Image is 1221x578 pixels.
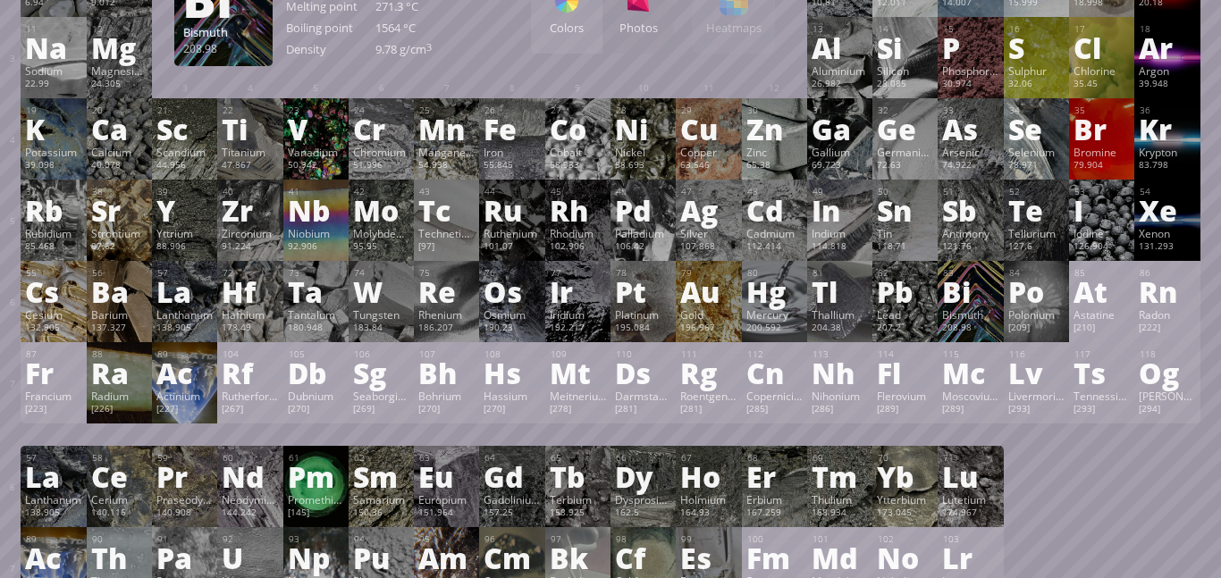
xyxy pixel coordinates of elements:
div: Scandium [156,145,213,159]
div: 30.974 [942,78,998,92]
div: 23 [289,105,344,116]
div: Ar [1139,33,1195,62]
div: Bh [418,358,475,387]
div: Al [812,33,868,62]
div: 117 [1074,348,1130,360]
div: Ru [484,196,540,224]
div: 186.207 [418,322,475,336]
div: Pd [615,196,671,224]
div: Magnesium [91,63,147,78]
div: Sb [942,196,998,224]
div: Mn [418,114,475,143]
div: Y [156,196,213,224]
div: Lanthanum [156,307,213,322]
div: Boiling point [286,20,375,36]
div: Zinc [746,145,803,159]
div: Po [1008,277,1065,306]
div: 55 [26,267,81,279]
div: 51 [943,186,998,197]
div: 86 [1140,267,1195,279]
div: 127.6 [1008,240,1065,255]
div: 31 [813,105,868,116]
div: Db [288,358,344,387]
div: 126.904 [1074,240,1130,255]
div: 79.904 [1074,159,1130,173]
div: Xe [1139,196,1195,224]
div: Pt [615,277,671,306]
div: Mo [353,196,409,224]
div: Calcium [91,145,147,159]
div: 196.967 [680,322,737,336]
div: 137.327 [91,322,147,336]
div: Sc [156,114,213,143]
div: 20 [92,105,147,116]
div: Thallium [812,307,868,322]
div: 74 [354,267,409,279]
div: Copper [680,145,737,159]
div: 44.956 [156,159,213,173]
div: 107.868 [680,240,737,255]
div: 87 [26,348,81,360]
div: Si [877,33,933,62]
div: Cl [1074,33,1130,62]
div: Colors [531,20,602,36]
div: 79 [681,267,737,279]
div: 18 [1140,23,1195,35]
div: Tantalum [288,307,344,322]
div: 74.922 [942,159,998,173]
div: Palladium [615,226,671,240]
div: Na [25,33,81,62]
div: Ni [615,114,671,143]
div: 85.468 [25,240,81,255]
div: Rn [1139,277,1195,306]
div: Rg [680,358,737,387]
div: 108 [484,348,540,360]
div: 28.085 [877,78,933,92]
div: Indium [812,226,868,240]
div: Rf [222,358,278,387]
div: Hs [484,358,540,387]
div: Molybdenum [353,226,409,240]
div: 45 [551,186,606,197]
div: 22.99 [25,78,81,92]
div: 57 [157,267,213,279]
div: 54 [1140,186,1195,197]
div: 29 [681,105,737,116]
div: Silver [680,226,737,240]
div: Ac [156,358,213,387]
div: Bismuth [942,307,998,322]
div: Niobium [288,226,344,240]
div: 110 [616,348,671,360]
div: 43 [419,186,475,197]
div: [222] [1139,322,1195,336]
div: Platinum [615,307,671,322]
div: Sn [877,196,933,224]
div: Hg [746,277,803,306]
div: 118.71 [877,240,933,255]
div: 114.818 [812,240,868,255]
div: Ba [91,277,147,306]
div: Rh [550,196,606,224]
div: Au [680,277,737,306]
div: 44 [484,186,540,197]
div: Osmium [484,307,540,322]
div: 65.38 [746,159,803,173]
div: I [1074,196,1130,224]
div: 13 [813,23,868,35]
div: 83 [943,267,998,279]
div: Polonium [1008,307,1065,322]
div: 21 [157,105,213,116]
div: Tellurium [1008,226,1065,240]
div: 82 [878,267,933,279]
div: Co [550,114,606,143]
div: 54.938 [418,159,475,173]
div: 72.63 [877,159,933,173]
div: Technetium [418,226,475,240]
div: 33 [943,105,998,116]
div: Chromium [353,145,409,159]
div: Xenon [1139,226,1195,240]
div: 39.948 [1139,78,1195,92]
div: [210] [1074,322,1130,336]
div: 195.084 [615,322,671,336]
div: Cn [746,358,803,387]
